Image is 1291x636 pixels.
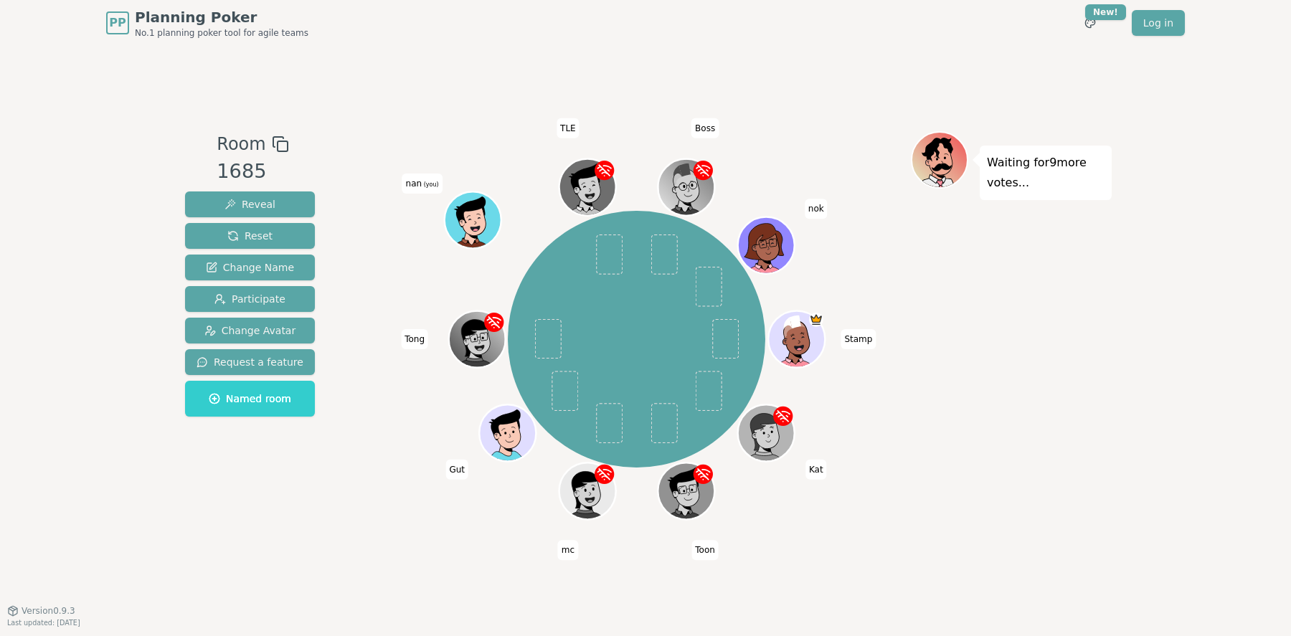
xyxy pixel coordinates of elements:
[809,313,823,327] span: Stamp is the host
[691,540,719,560] span: Click to change your name
[217,131,265,157] span: Room
[185,255,315,280] button: Change Name
[185,286,315,312] button: Participate
[185,349,315,375] button: Request a feature
[135,27,308,39] span: No.1 planning poker tool for agile teams
[185,191,315,217] button: Reveal
[204,323,296,338] span: Change Avatar
[1077,10,1103,36] button: New!
[7,605,75,617] button: Version0.9.3
[224,197,275,212] span: Reveal
[401,329,428,349] span: Click to change your name
[185,223,315,249] button: Reset
[22,605,75,617] span: Version 0.9.3
[214,292,285,306] span: Participate
[185,318,315,343] button: Change Avatar
[1085,4,1126,20] div: New!
[209,391,291,406] span: Named room
[558,540,578,560] span: Click to change your name
[446,194,499,247] button: Click to change your avatar
[217,157,288,186] div: 1685
[557,118,580,138] span: Click to change your name
[691,118,719,138] span: Click to change your name
[805,199,828,219] span: Click to change your name
[197,355,303,369] span: Request a feature
[206,260,294,275] span: Change Name
[135,7,308,27] span: Planning Poker
[1132,10,1185,36] a: Log in
[185,381,315,417] button: Named room
[805,460,827,480] span: Click to change your name
[109,14,126,32] span: PP
[7,619,80,627] span: Last updated: [DATE]
[106,7,308,39] a: PPPlanning PokerNo.1 planning poker tool for agile teams
[422,181,439,188] span: (you)
[445,460,468,480] span: Click to change your name
[987,153,1105,193] p: Waiting for 9 more votes...
[841,329,876,349] span: Click to change your name
[227,229,273,243] span: Reset
[402,174,443,194] span: Click to change your name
